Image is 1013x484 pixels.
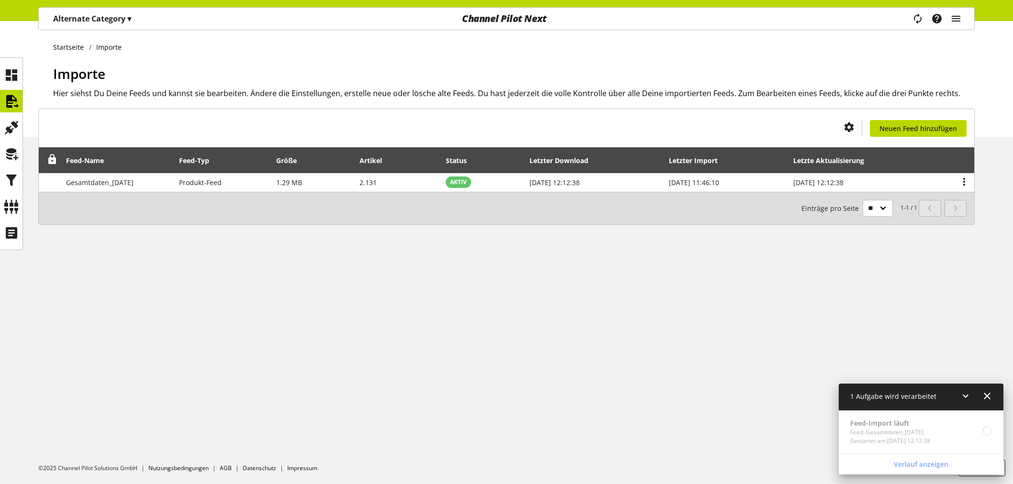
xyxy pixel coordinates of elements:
span: Produkt-Feed [179,178,222,187]
div: Letzte Aktualisierung [793,155,874,165]
a: Verlauf anzeigen [841,456,1002,473]
span: 2.131 [360,178,377,187]
div: Feed-Typ [179,155,219,165]
div: Letzter Download [529,155,598,165]
span: Verlauf anzeigen [894,459,948,469]
a: Startseite [53,42,89,52]
div: Artikel [360,155,392,165]
span: Importe [53,65,105,83]
a: AGB [220,464,232,472]
span: 1.29 MB [276,178,302,187]
span: [DATE] 11:46:10 [669,178,719,187]
div: Letzter Import [669,155,727,165]
a: Datenschutz [243,464,276,472]
span: Entsperren, um Zeilen neu anzuordnen [47,154,57,165]
li: ©2025 Channel Pilot Solutions GmbH [38,464,148,473]
span: 1 Aufgabe wird verarbeitet [850,392,936,401]
a: Neuen Feed hinzufügen [870,120,967,137]
span: [DATE] 12:12:38 [529,178,580,187]
div: Status [446,155,476,165]
a: Nutzungsbedingungen [148,464,209,472]
p: Alternate Category [53,13,131,24]
span: ▾ [127,13,131,24]
div: Größe [276,155,306,165]
a: Impressum [287,464,317,472]
span: Einträge pro Seite [801,203,863,213]
div: Feed-Name [66,155,113,165]
h2: Hier siehst Du Deine Feeds und kannst sie bearbeiten. Ändere die Einstellungen, erstelle neue ode... [53,88,975,99]
div: Entsperren, um Zeilen neu anzuordnen [44,154,57,166]
span: Neuen Feed hinzufügen [879,123,957,133]
span: Gesamtdaten_[DATE] [66,178,134,187]
span: [DATE] 12:12:38 [793,178,844,187]
small: 1-1 / 1 [801,200,917,217]
nav: main navigation [38,7,975,30]
span: AKTIV [450,178,467,187]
